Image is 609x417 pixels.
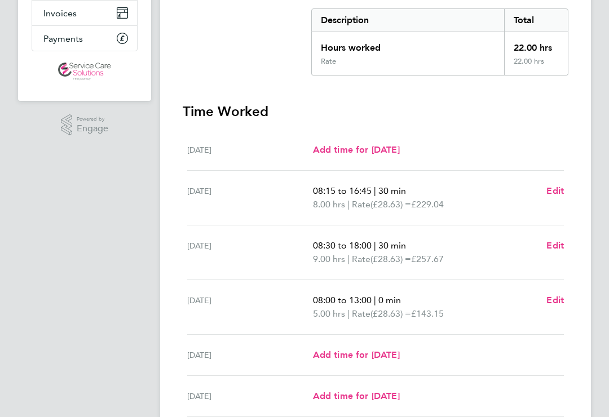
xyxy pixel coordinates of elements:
[378,240,406,251] span: 30 min
[313,144,400,155] span: Add time for [DATE]
[183,103,568,121] h3: Time Worked
[546,185,564,196] span: Edit
[347,199,350,210] span: |
[411,308,444,319] span: £143.15
[313,348,400,362] a: Add time for [DATE]
[313,240,372,251] span: 08:30 to 18:00
[187,294,313,321] div: [DATE]
[313,185,372,196] span: 08:15 to 16:45
[313,143,400,157] a: Add time for [DATE]
[77,124,108,134] span: Engage
[313,295,372,305] span: 08:00 to 13:00
[61,114,109,136] a: Powered byEngage
[313,391,400,401] span: Add time for [DATE]
[370,308,411,319] span: (£28.63) =
[32,63,138,81] a: Go to home page
[504,9,568,32] div: Total
[378,185,406,196] span: 30 min
[347,308,350,319] span: |
[374,185,376,196] span: |
[370,199,411,210] span: (£28.63) =
[347,254,350,264] span: |
[32,1,137,25] a: Invoices
[546,240,564,251] span: Edit
[187,143,313,157] div: [DATE]
[504,32,568,57] div: 22.00 hrs
[313,308,345,319] span: 5.00 hrs
[313,389,400,403] a: Add time for [DATE]
[504,57,568,75] div: 22.00 hrs
[546,295,564,305] span: Edit
[352,307,370,321] span: Rate
[187,239,313,266] div: [DATE]
[58,63,111,81] img: servicecare-logo-retina.png
[546,184,564,198] a: Edit
[313,254,345,264] span: 9.00 hrs
[77,114,108,124] span: Powered by
[374,240,376,251] span: |
[187,184,313,211] div: [DATE]
[546,294,564,307] a: Edit
[378,295,401,305] span: 0 min
[411,254,444,264] span: £257.67
[311,8,568,76] div: Summary
[312,32,504,57] div: Hours worked
[187,348,313,362] div: [DATE]
[352,252,370,266] span: Rate
[313,199,345,210] span: 8.00 hrs
[43,8,77,19] span: Invoices
[546,239,564,252] a: Edit
[352,198,370,211] span: Rate
[312,9,504,32] div: Description
[374,295,376,305] span: |
[32,26,137,51] a: Payments
[411,199,444,210] span: £229.04
[187,389,313,403] div: [DATE]
[43,33,83,44] span: Payments
[321,57,336,66] div: Rate
[370,254,411,264] span: (£28.63) =
[313,349,400,360] span: Add time for [DATE]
